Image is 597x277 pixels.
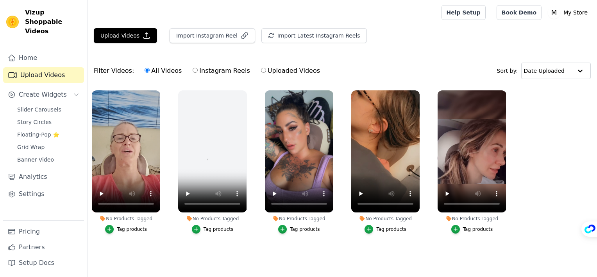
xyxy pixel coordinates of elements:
span: Grid Wrap [17,143,45,151]
input: All Videos [145,68,150,73]
a: Settings [3,186,84,202]
text: M [551,9,557,16]
a: Help Setup [441,5,486,20]
button: Tag products [192,225,234,234]
img: Vizup [6,16,19,28]
a: Analytics [3,169,84,185]
a: Book Demo [497,5,542,20]
a: Upload Videos [3,67,84,83]
span: Slider Carousels [17,106,61,113]
button: Create Widgets [3,87,84,103]
span: Banner Video [17,156,54,164]
div: Sort by: [497,63,591,79]
div: Filter Videos: [94,62,324,80]
div: No Products Tagged [438,216,506,222]
div: Tag products [463,226,493,232]
input: Instagram Reels [193,68,198,73]
button: Import Latest Instagram Reels [261,28,367,43]
div: No Products Tagged [92,216,160,222]
button: Import Instagram Reel [170,28,255,43]
a: Banner Video [13,154,84,165]
a: Setup Docs [3,255,84,271]
button: Tag products [105,225,147,234]
div: Tag products [117,226,147,232]
a: Pricing [3,224,84,239]
div: No Products Tagged [351,216,420,222]
span: Floating-Pop ⭐ [17,131,59,138]
input: Uploaded Videos [261,68,266,73]
button: Tag products [451,225,493,234]
span: Vizup Shoppable Videos [25,8,81,36]
a: Grid Wrap [13,142,84,153]
a: Slider Carousels [13,104,84,115]
div: No Products Tagged [265,216,333,222]
div: Tag products [204,226,234,232]
button: M My Store [548,5,591,20]
span: Create Widgets [19,90,67,99]
a: Story Circles [13,117,84,128]
button: Tag products [365,225,406,234]
button: Upload Videos [94,28,157,43]
label: All Videos [144,66,182,76]
span: Story Circles [17,118,52,126]
a: Floating-Pop ⭐ [13,129,84,140]
a: Home [3,50,84,66]
p: My Store [560,5,591,20]
label: Uploaded Videos [261,66,320,76]
button: Tag products [278,225,320,234]
div: Tag products [290,226,320,232]
div: Tag products [376,226,406,232]
label: Instagram Reels [192,66,250,76]
div: No Products Tagged [178,216,247,222]
a: Partners [3,239,84,255]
